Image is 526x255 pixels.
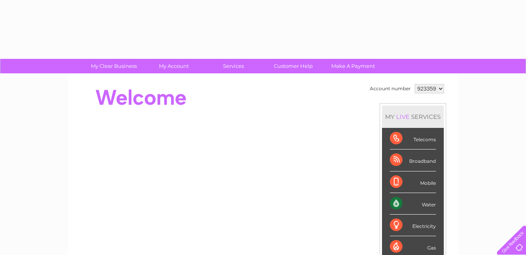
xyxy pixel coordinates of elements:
a: My Account [141,59,206,73]
div: Water [390,193,436,215]
a: Make A Payment [321,59,386,73]
div: LIVE [395,113,411,120]
td: Account number [368,82,413,95]
div: Telecoms [390,128,436,149]
div: Broadband [390,149,436,171]
a: My Clear Business [81,59,146,73]
div: Electricity [390,215,436,236]
div: Mobile [390,171,436,193]
a: Customer Help [261,59,326,73]
a: Services [201,59,266,73]
div: MY SERVICES [382,106,444,128]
